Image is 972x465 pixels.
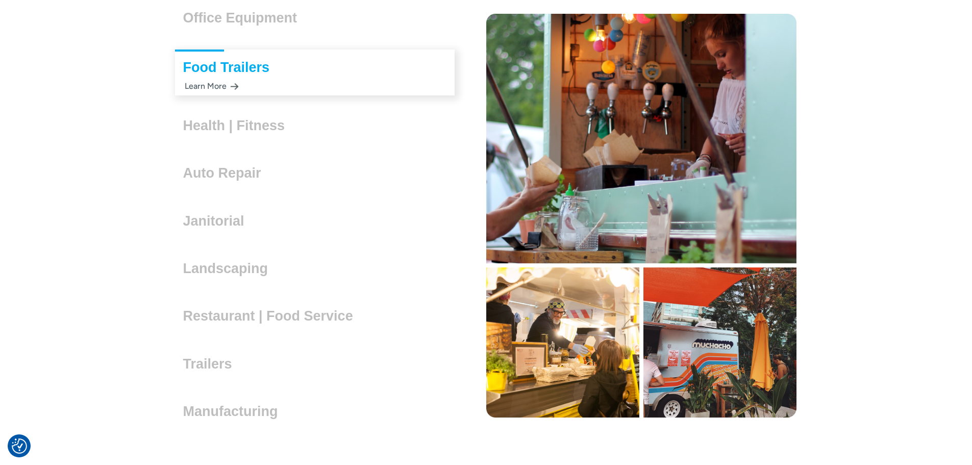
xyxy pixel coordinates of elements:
h3: Health | Fitness [183,118,293,133]
button: Consent Preferences [12,438,27,454]
h3: Manufacturing [183,404,286,419]
h3: Auto Repair [183,165,269,181]
h3: Restaurant | Food Service [183,308,361,324]
img: Revisit consent button [12,438,27,454]
h3: Office Equipment [183,10,306,26]
div: Learn More [183,76,239,96]
h3: Food Trailers [183,60,278,75]
h3: Janitorial [183,213,253,229]
h3: Landscaping [183,261,277,276]
h3: Trailers [183,356,240,372]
